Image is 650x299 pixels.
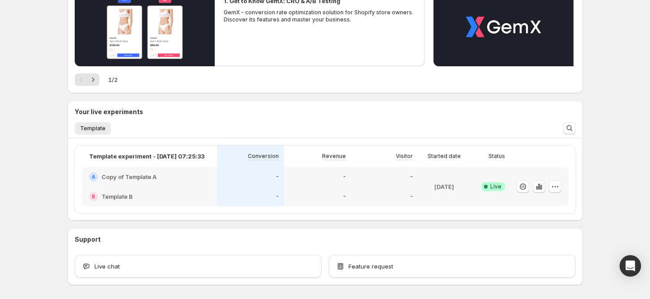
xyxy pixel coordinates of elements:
h3: Your live experiments [75,107,143,116]
p: - [276,173,279,180]
span: 1 / 2 [108,75,118,84]
p: - [410,173,413,180]
p: Template experiment - [DATE] 07:25:33 [89,152,204,161]
p: Visitor [396,153,413,160]
nav: Pagination [75,73,99,86]
p: - [343,193,346,200]
span: Live chat [94,262,120,271]
span: Live [490,183,501,190]
p: - [410,193,413,200]
p: [DATE] [434,182,454,191]
h2: B [92,194,95,199]
p: - [343,173,346,180]
p: GemX - conversion rate optimization solution for Shopify store owners. Discover its features and ... [224,9,416,23]
div: Open Intercom Messenger [620,255,641,277]
span: Template [80,125,106,132]
button: Next [87,73,99,86]
p: - [276,193,279,200]
h3: Support [75,235,101,244]
h2: Template B [102,192,133,201]
button: Search and filter results [563,122,576,134]
p: Started date [428,153,461,160]
p: Status [489,153,505,160]
h2: A [92,174,95,179]
p: Conversion [248,153,279,160]
h2: Copy of Template A [102,172,157,181]
span: Feature request [348,262,393,271]
p: Revenue [322,153,346,160]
